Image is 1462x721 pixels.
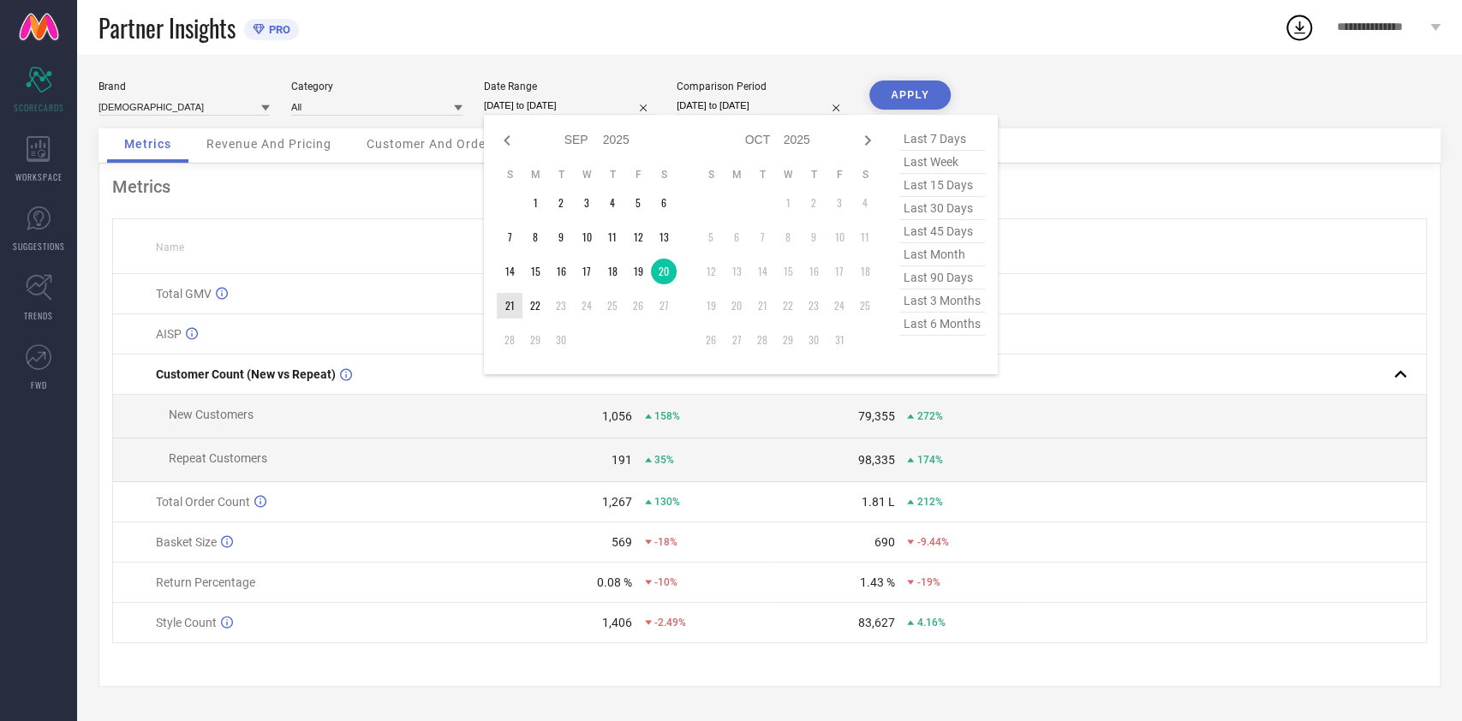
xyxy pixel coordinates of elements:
td: Sun Oct 05 2025 [698,224,724,250]
td: Tue Oct 21 2025 [749,293,775,319]
span: WORKSPACE [15,170,63,183]
span: 272% [916,410,942,422]
td: Sat Oct 04 2025 [852,190,878,216]
td: Fri Sep 26 2025 [625,293,651,319]
span: Revenue And Pricing [206,137,331,151]
td: Mon Sep 01 2025 [522,190,548,216]
div: 690 [874,535,894,549]
td: Sat Oct 11 2025 [852,224,878,250]
span: 4.16% [916,617,945,629]
td: Sun Oct 26 2025 [698,327,724,353]
span: Style Count [156,616,217,629]
span: Total Order Count [156,495,250,509]
td: Mon Sep 22 2025 [522,293,548,319]
span: last 3 months [899,289,985,313]
td: Mon Oct 06 2025 [724,224,749,250]
span: last 15 days [899,174,985,197]
span: last 30 days [899,197,985,220]
td: Fri Oct 17 2025 [826,259,852,284]
div: 0.08 % [597,575,632,589]
div: Category [291,80,462,92]
th: Friday [625,168,651,182]
td: Sun Sep 28 2025 [497,327,522,353]
input: Select date range [484,97,655,115]
th: Wednesday [775,168,801,182]
span: last week [899,151,985,174]
td: Wed Oct 15 2025 [775,259,801,284]
div: 1,406 [602,616,632,629]
span: TRENDS [24,309,53,322]
td: Thu Oct 30 2025 [801,327,826,353]
span: Return Percentage [156,575,255,589]
span: New Customers [169,408,254,421]
td: Sun Sep 21 2025 [497,293,522,319]
div: 1.43 % [859,575,894,589]
th: Wednesday [574,168,600,182]
td: Thu Sep 25 2025 [600,293,625,319]
th: Thursday [801,168,826,182]
td: Tue Sep 23 2025 [548,293,574,319]
td: Mon Oct 13 2025 [724,259,749,284]
td: Thu Sep 18 2025 [600,259,625,284]
td: Sat Sep 06 2025 [651,190,677,216]
div: Comparison Period [677,80,848,92]
span: last 45 days [899,220,985,243]
span: FWD [31,378,47,391]
td: Tue Sep 30 2025 [548,327,574,353]
td: Mon Sep 08 2025 [522,224,548,250]
th: Tuesday [548,168,574,182]
td: Fri Oct 24 2025 [826,293,852,319]
td: Sun Oct 19 2025 [698,293,724,319]
td: Wed Oct 22 2025 [775,293,801,319]
span: -18% [654,536,677,548]
span: 212% [916,496,942,508]
span: last 90 days [899,266,985,289]
span: 174% [916,454,942,466]
td: Fri Oct 10 2025 [826,224,852,250]
div: Date Range [484,80,655,92]
span: Repeat Customers [169,451,267,465]
span: 35% [654,454,674,466]
td: Tue Oct 28 2025 [749,327,775,353]
span: Basket Size [156,535,217,549]
div: Previous month [497,130,517,151]
td: Wed Sep 10 2025 [574,224,600,250]
td: Mon Oct 20 2025 [724,293,749,319]
span: -2.49% [654,617,686,629]
th: Thursday [600,168,625,182]
span: SCORECARDS [14,101,64,114]
div: Open download list [1284,12,1315,43]
th: Saturday [651,168,677,182]
td: Fri Sep 19 2025 [625,259,651,284]
th: Friday [826,168,852,182]
span: last 6 months [899,313,985,336]
td: Mon Sep 15 2025 [522,259,548,284]
td: Sat Sep 27 2025 [651,293,677,319]
div: 1,267 [602,495,632,509]
td: Sun Oct 12 2025 [698,259,724,284]
td: Sat Sep 13 2025 [651,224,677,250]
span: last month [899,243,985,266]
td: Wed Sep 24 2025 [574,293,600,319]
td: Thu Sep 11 2025 [600,224,625,250]
td: Sat Oct 18 2025 [852,259,878,284]
td: Thu Oct 09 2025 [801,224,826,250]
td: Tue Oct 07 2025 [749,224,775,250]
th: Monday [522,168,548,182]
span: last 7 days [899,128,985,151]
div: 98,335 [857,453,894,467]
td: Thu Oct 02 2025 [801,190,826,216]
span: 130% [654,496,680,508]
td: Fri Sep 05 2025 [625,190,651,216]
div: 83,627 [857,616,894,629]
span: Total GMV [156,287,212,301]
td: Thu Sep 04 2025 [600,190,625,216]
span: -19% [916,576,940,588]
div: Metrics [112,176,1427,197]
td: Wed Oct 29 2025 [775,327,801,353]
td: Tue Sep 09 2025 [548,224,574,250]
td: Wed Oct 01 2025 [775,190,801,216]
td: Mon Sep 29 2025 [522,327,548,353]
span: PRO [265,23,290,36]
td: Tue Oct 14 2025 [749,259,775,284]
